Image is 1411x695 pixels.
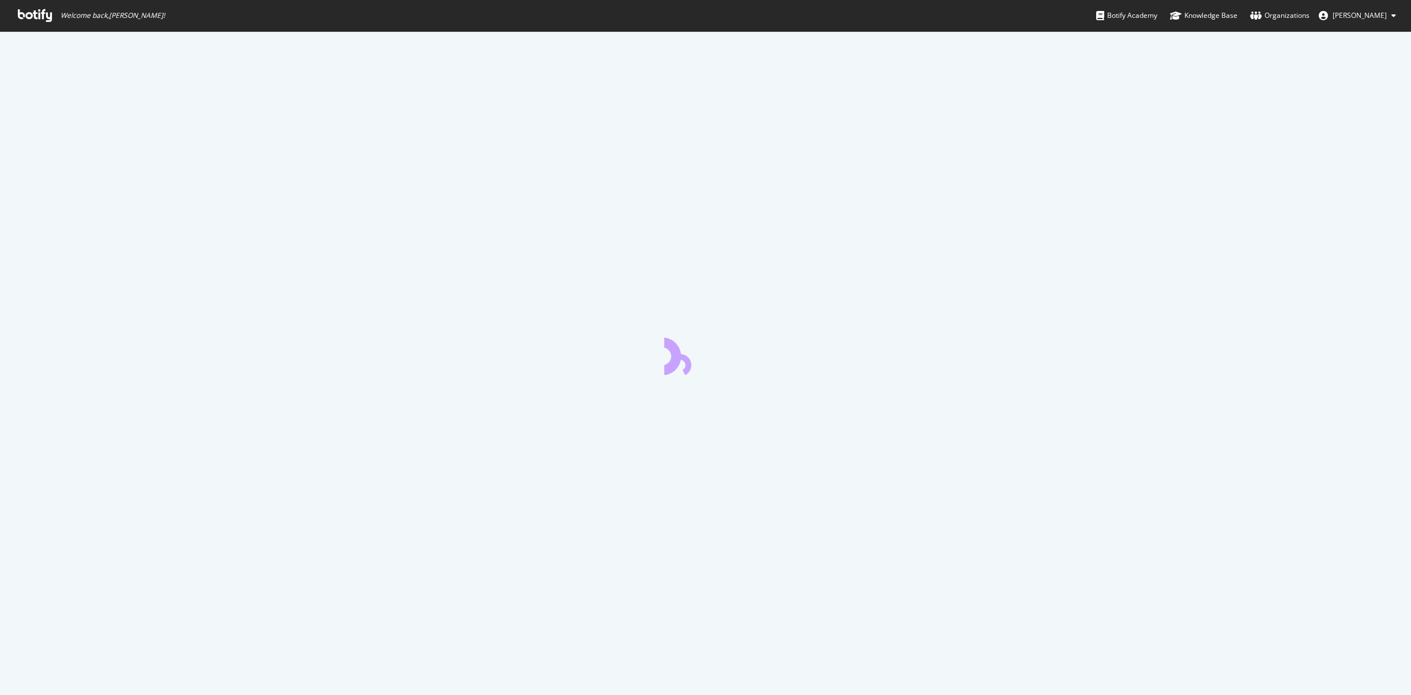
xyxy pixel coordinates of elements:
[1096,10,1157,21] div: Botify Academy
[1310,6,1405,25] button: [PERSON_NAME]
[664,333,747,375] div: animation
[1333,10,1387,20] span: Kianna Vazquez
[1250,10,1310,21] div: Organizations
[61,11,165,20] span: Welcome back, [PERSON_NAME] !
[1170,10,1237,21] div: Knowledge Base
